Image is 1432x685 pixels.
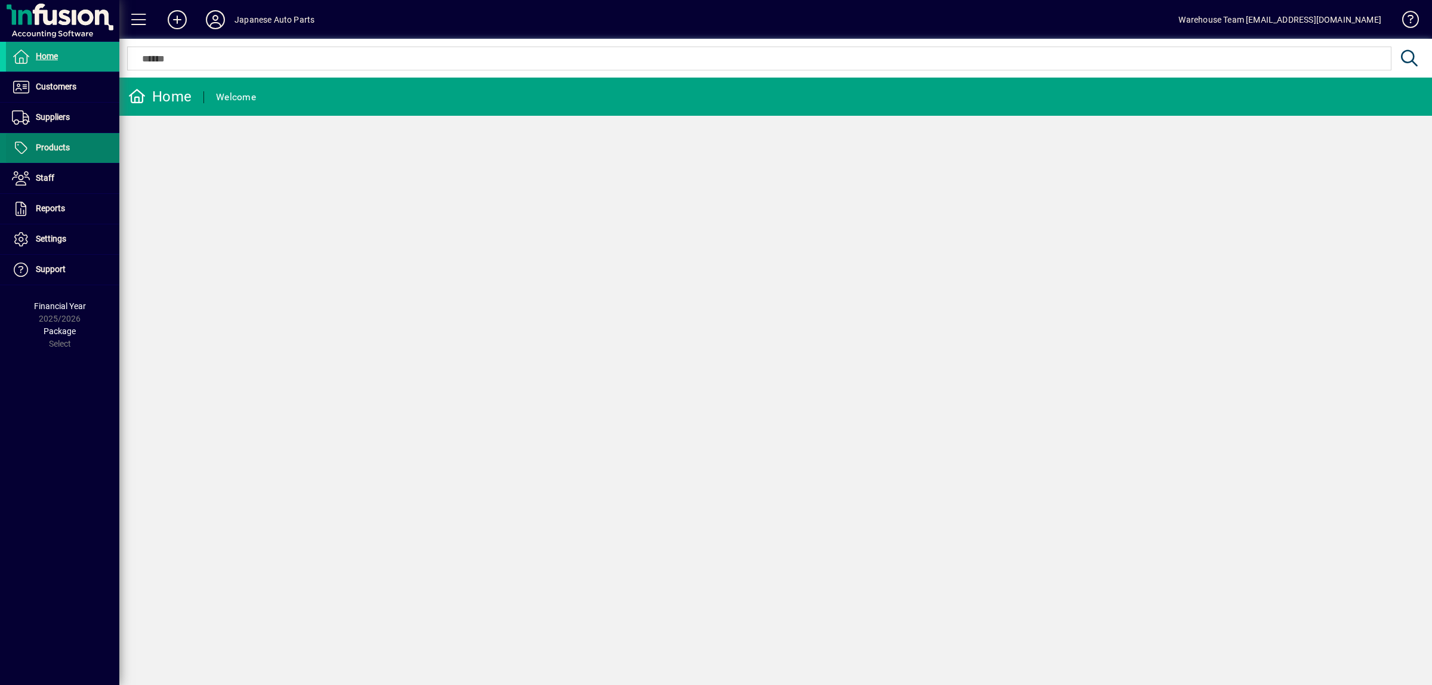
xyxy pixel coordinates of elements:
[36,173,54,183] span: Staff
[196,9,234,30] button: Profile
[36,264,66,274] span: Support
[36,203,65,213] span: Reports
[36,51,58,61] span: Home
[36,143,70,152] span: Products
[1178,10,1381,29] div: Warehouse Team [EMAIL_ADDRESS][DOMAIN_NAME]
[6,133,119,163] a: Products
[6,163,119,193] a: Staff
[36,112,70,122] span: Suppliers
[36,234,66,243] span: Settings
[158,9,196,30] button: Add
[1393,2,1417,41] a: Knowledge Base
[6,224,119,254] a: Settings
[6,194,119,224] a: Reports
[234,10,314,29] div: Japanese Auto Parts
[44,326,76,336] span: Package
[216,88,256,107] div: Welcome
[128,87,192,106] div: Home
[6,103,119,132] a: Suppliers
[36,82,76,91] span: Customers
[34,301,86,311] span: Financial Year
[6,72,119,102] a: Customers
[6,255,119,285] a: Support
